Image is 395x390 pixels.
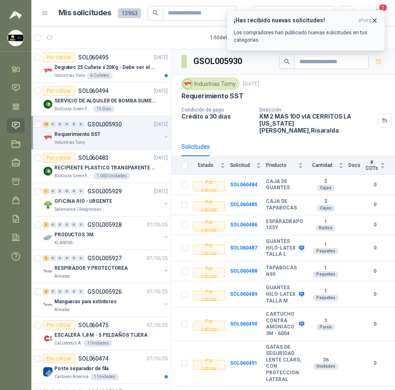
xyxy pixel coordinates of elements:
[181,142,210,151] div: Solicitudes
[308,288,343,295] b: 1
[193,201,225,211] div: Por cotizar
[43,289,49,295] div: 2
[54,298,117,306] p: Mangueras para extintores
[266,265,303,278] b: TAPABOCAS N95
[230,202,257,207] b: SOL060485
[230,321,257,327] a: SOL060490
[50,121,56,127] div: 0
[193,181,225,191] div: Por cotizar
[43,52,75,62] div: Por cotizar
[379,4,388,12] span: 1
[266,198,303,211] b: CAJA DE TAPABOCAS
[64,289,70,295] div: 0
[193,291,225,301] div: Por cotizar
[54,307,70,313] p: Almatec
[230,268,257,274] b: SOL060488
[31,83,171,116] a: Por cotizarSOL060494[DATE] Company LogoSERVICIO DE ALQUILER DE BOMBA SUMERGIBLE DE 1 HPBioCosta G...
[43,99,53,109] img: Company Logo
[71,121,77,127] div: 0
[31,317,171,350] a: Por cotizarSOL06047507/10/25 Company LogoESCALERA 1,8 M - 5 PELDAÑOS TIJERACalzatodo S.A.1 Unidades
[54,231,94,239] p: PRODUCTOS 3M
[193,268,225,278] div: Por cotizar
[308,198,343,205] b: 2
[54,331,148,339] p: ESCALERA 1,8 M - 5 PELDAÑOS TIJERA
[154,87,168,95] p: [DATE]
[365,290,385,298] b: 0
[193,321,225,331] div: Por cotizar
[313,363,339,370] div: Unidades
[43,320,75,330] div: Por cotizar
[230,182,257,188] a: SOL060484
[243,80,259,88] p: [DATE]
[147,254,168,262] p: 07/10/25
[266,178,303,191] b: CAJA DE GUANTES
[230,156,266,175] th: Solicitud
[71,289,77,295] div: 0
[348,156,365,175] th: Docs
[54,240,73,246] p: KLARENS
[230,162,254,168] span: Solicitud
[183,79,192,88] img: Company Logo
[365,359,385,367] b: 0
[78,289,84,295] div: 0
[43,367,53,377] img: Company Logo
[370,6,385,21] button: 1
[54,206,106,213] p: Salamanca Oleaginosas SAS
[54,197,112,205] p: OFICINA RIO - URGENTE
[193,245,225,254] div: Por cotizar
[43,300,53,310] img: Company Logo
[266,156,308,175] th: Producto
[147,288,168,296] p: 07/10/25
[43,266,53,276] img: Company Logo
[31,150,171,183] a: Por cotizarSOL060483[DATE] Company LogoRECIPIENTE PLASTICO TRANSPARENTE 500 MLBioCosta Green Ener...
[308,265,343,271] b: 1
[365,267,385,275] b: 0
[154,121,168,128] p: [DATE]
[181,107,253,113] p: Condición de pago
[230,291,257,297] b: SOL060489
[365,181,385,189] b: 0
[365,320,385,328] b: 0
[43,66,53,76] img: Company Logo
[87,255,122,261] p: GSOL005927
[308,156,348,175] th: Cantidad
[71,222,77,228] div: 0
[71,255,77,261] div: 0
[64,255,70,261] div: 0
[193,55,243,68] h3: GSOL005930
[230,222,257,228] a: SOL060486
[43,188,49,194] div: 1
[258,9,275,18] div: Todas
[78,55,108,60] p: SOL060495
[78,222,84,228] div: 0
[365,156,395,175] th: # COTs
[365,201,385,209] b: 0
[365,244,385,252] b: 0
[266,311,297,337] b: CARTUCHO CONTRA AMONIACO 3M - 6004
[193,221,225,231] div: Por cotizar
[43,133,53,143] img: Company Logo
[87,72,113,79] div: 6 Cuñetes
[93,173,130,179] div: 1.000 Unidades
[313,271,339,278] div: Paquetes
[43,255,49,261] div: 2
[57,121,63,127] div: 0
[358,17,371,24] span: ahora
[31,49,171,83] a: Por cotizarSOL060495[DATE] Company LogoDegratec 25 Cuñete x 20Kg - Debe ser el de Tecnas (por aho...
[43,354,75,364] div: Por cotizar
[57,188,63,194] div: 0
[59,7,111,19] h1: Mis solicitudes
[87,289,122,295] p: GSOL005926
[308,242,343,248] b: 1
[315,225,336,231] div: Rollos
[57,222,63,228] div: 0
[78,121,84,127] div: 0
[54,97,157,105] p: SERVICIO DE ALQUILER DE BOMBA SUMERGIBLE DE 1 HP
[87,188,122,194] p: GSOL005929
[9,10,22,20] img: Logo peakr
[317,185,335,191] div: Cajas
[266,162,296,168] span: Producto
[234,17,355,24] h3: ¡Has recibido nuevas solicitudes!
